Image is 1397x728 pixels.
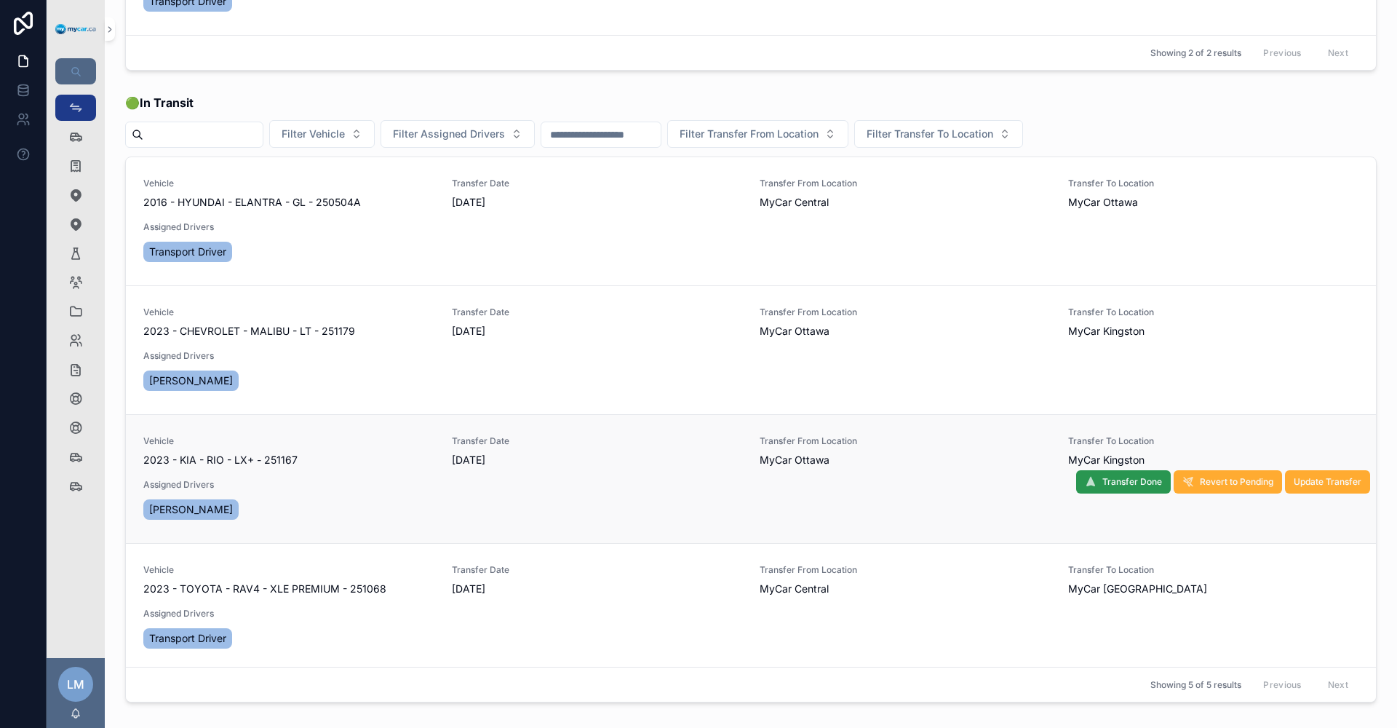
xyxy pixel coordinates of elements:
[452,453,743,467] span: [DATE]
[452,582,743,596] span: [DATE]
[143,221,434,233] span: Assigned Drivers
[143,306,434,318] span: Vehicle
[760,435,1051,447] span: Transfer From Location
[140,95,194,110] strong: In Transit
[1174,470,1282,494] button: Revert to Pending
[867,127,993,141] span: Filter Transfer To Location
[143,178,434,189] span: Vehicle
[143,435,434,447] span: Vehicle
[126,157,1376,285] a: Vehicle2016 - HYUNDAI - ELANTRA - GL - 250504ATransfer Date[DATE]Transfer From LocationMyCar Cent...
[452,306,743,318] span: Transfer Date
[1150,679,1241,691] span: Showing 5 of 5 results
[760,195,829,210] span: MyCar Central
[1068,453,1145,467] span: MyCar Kingston
[452,324,743,339] span: [DATE]
[1068,564,1359,576] span: Transfer To Location
[149,373,233,388] span: [PERSON_NAME]
[452,195,743,210] span: [DATE]
[149,631,226,646] span: Transport Driver
[1068,582,1207,596] span: MyCar [GEOGRAPHIC_DATA]
[143,324,355,339] span: 2023 - CHEVROLET - MALIBU - LT - 251179
[760,564,1051,576] span: Transfer From Location
[126,543,1376,672] a: Vehicle2023 - TOYOTA - RAV4 - XLE PREMIUM - 251068Transfer Date[DATE]Transfer From LocationMyCar ...
[452,564,743,576] span: Transfer Date
[143,582,386,596] span: 2023 - TOYOTA - RAV4 - XLE PREMIUM - 251068
[126,285,1376,414] a: Vehicle2023 - CHEVROLET - MALIBU - LT - 251179Transfer Date[DATE]Transfer From LocationMyCar Otta...
[854,120,1023,148] button: Select Button
[760,178,1051,189] span: Transfer From Location
[1285,470,1370,494] button: Update Transfer
[393,127,505,141] span: Filter Assigned Drivers
[1068,178,1359,189] span: Transfer To Location
[1200,476,1273,488] span: Revert to Pending
[760,306,1051,318] span: Transfer From Location
[143,195,361,210] span: 2016 - HYUNDAI - ELANTRA - GL - 250504A
[149,245,226,259] span: Transport Driver
[149,502,233,517] span: [PERSON_NAME]
[1068,435,1359,447] span: Transfer To Location
[269,120,375,148] button: Select Button
[1068,324,1145,339] span: MyCar Kingston
[452,435,743,447] span: Transfer Date
[282,127,345,141] span: Filter Vehicle
[680,127,819,141] span: Filter Transfer From Location
[125,94,194,111] span: 🟢
[143,350,434,362] span: Assigned Drivers
[1068,306,1359,318] span: Transfer To Location
[760,324,829,339] span: MyCar Ottawa
[381,120,535,148] button: Select Button
[760,453,829,467] span: MyCar Ottawa
[47,84,105,518] div: scrollable content
[452,178,743,189] span: Transfer Date
[1068,195,1138,210] span: MyCar Ottawa
[143,479,434,491] span: Assigned Drivers
[1076,470,1171,494] button: Transfer Done
[760,582,829,596] span: MyCar Central
[55,24,96,35] img: App logo
[667,120,848,148] button: Select Button
[1150,47,1241,59] span: Showing 2 of 2 results
[143,453,298,467] span: 2023 - KIA - RIO - LX+ - 251167
[1102,476,1162,488] span: Transfer Done
[143,564,434,576] span: Vehicle
[126,414,1376,543] a: Vehicle2023 - KIA - RIO - LX+ - 251167Transfer Date[DATE]Transfer From LocationMyCar OttawaTransf...
[1294,476,1361,488] span: Update Transfer
[67,676,84,693] span: LM
[143,608,434,620] span: Assigned Drivers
